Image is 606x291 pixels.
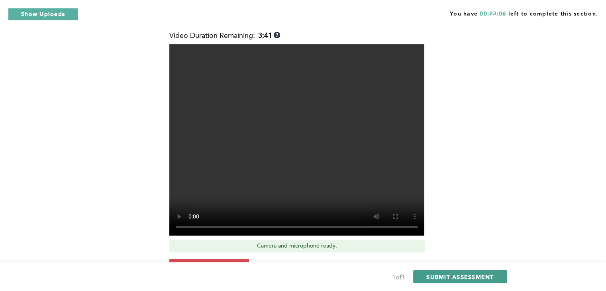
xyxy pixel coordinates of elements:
[169,32,280,40] div: Video Duration Remaining:
[426,273,494,281] span: SUBMIT ASSESSMENT
[169,259,249,271] button: Retake recording
[480,11,506,17] span: 00:23:06
[182,261,236,269] span: Retake recording
[169,240,425,252] div: Camera and microphone ready.
[450,8,598,18] span: You have left to complete this section.
[392,272,405,283] div: 1 of 1
[258,32,272,40] b: 3:41
[8,8,78,21] button: Show Uploads
[413,270,507,283] button: SUBMIT ASSESSMENT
